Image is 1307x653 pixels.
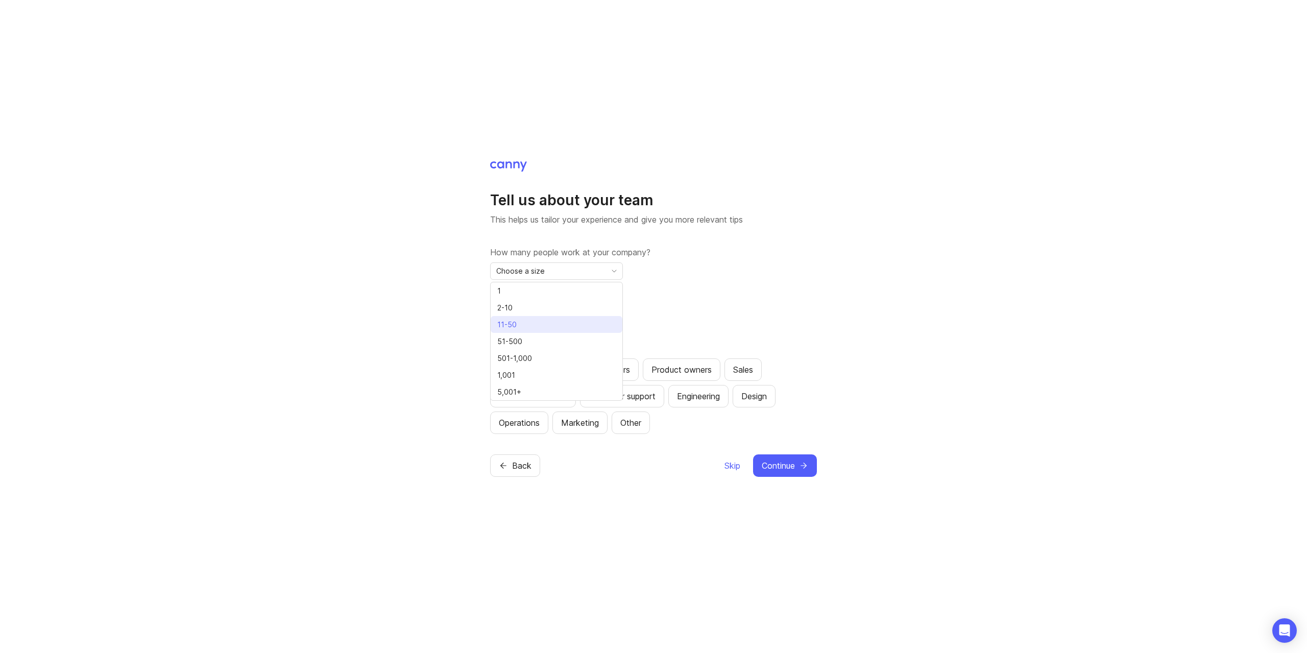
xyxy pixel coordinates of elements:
[490,342,817,354] label: Which teams will be using Canny?
[497,285,501,297] span: 1
[497,353,532,364] span: 501-1,000
[490,191,817,209] h1: Tell us about your team
[733,385,776,407] button: Design
[490,412,548,434] button: Operations
[490,454,540,477] button: Back
[490,161,527,172] img: Canny Home
[561,417,599,429] div: Marketing
[741,390,767,402] div: Design
[668,385,729,407] button: Engineering
[606,267,622,275] svg: toggle icon
[620,417,641,429] div: Other
[1272,618,1297,643] div: Open Intercom Messenger
[724,358,762,381] button: Sales
[497,302,513,313] span: 2-10
[490,294,817,306] label: What is your role?
[762,459,795,472] span: Continue
[643,358,720,381] button: Product owners
[512,459,531,472] span: Back
[499,417,540,429] div: Operations
[490,246,817,258] label: How many people work at your company?
[497,319,517,330] span: 11-50
[724,459,740,472] span: Skip
[497,386,521,398] span: 5,001+
[612,412,650,434] button: Other
[552,412,608,434] button: Marketing
[497,336,522,347] span: 51-500
[490,213,817,226] p: This helps us tailor your experience and give you more relevant tips
[490,262,623,280] div: toggle menu
[733,364,753,376] div: Sales
[677,390,720,402] div: Engineering
[651,364,712,376] div: Product owners
[497,370,515,381] span: 1,001
[724,454,741,477] button: Skip
[753,454,817,477] button: Continue
[496,265,545,277] span: Choose a size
